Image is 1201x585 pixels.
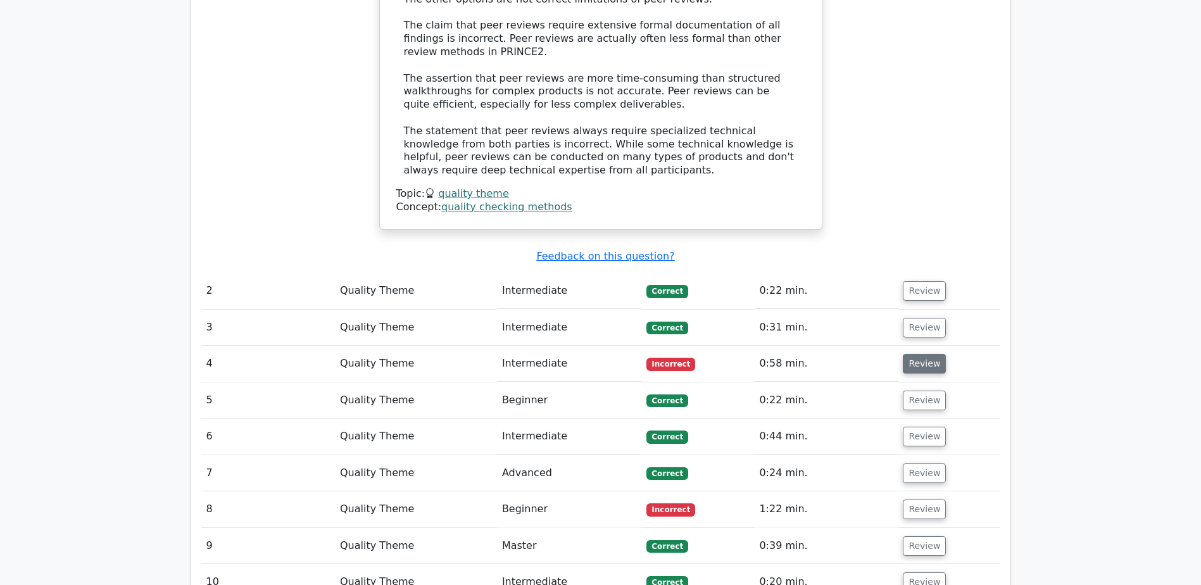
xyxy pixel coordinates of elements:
[497,418,642,455] td: Intermediate
[201,418,335,455] td: 6
[646,322,688,334] span: Correct
[201,455,335,491] td: 7
[497,273,642,309] td: Intermediate
[335,491,497,527] td: Quality Theme
[646,285,688,298] span: Correct
[646,503,695,516] span: Incorrect
[396,187,805,201] div: Topic:
[201,310,335,346] td: 3
[201,491,335,527] td: 8
[646,467,688,480] span: Correct
[754,273,898,309] td: 0:22 min.
[335,346,497,382] td: Quality Theme
[497,491,642,527] td: Beginner
[754,455,898,491] td: 0:24 min.
[497,528,642,564] td: Master
[438,187,509,199] a: quality theme
[754,528,898,564] td: 0:39 min.
[903,463,946,483] button: Review
[497,346,642,382] td: Intermediate
[754,346,898,382] td: 0:58 min.
[536,250,674,262] a: Feedback on this question?
[754,310,898,346] td: 0:31 min.
[754,382,898,418] td: 0:22 min.
[497,382,642,418] td: Beginner
[335,528,497,564] td: Quality Theme
[201,346,335,382] td: 4
[497,310,642,346] td: Intermediate
[201,382,335,418] td: 5
[903,318,946,337] button: Review
[754,491,898,527] td: 1:22 min.
[441,201,572,213] a: quality checking methods
[754,418,898,455] td: 0:44 min.
[201,528,335,564] td: 9
[396,201,805,214] div: Concept:
[903,391,946,410] button: Review
[335,418,497,455] td: Quality Theme
[335,273,497,309] td: Quality Theme
[201,273,335,309] td: 2
[497,455,642,491] td: Advanced
[335,310,497,346] td: Quality Theme
[646,358,695,370] span: Incorrect
[646,540,688,553] span: Correct
[903,536,946,556] button: Review
[335,382,497,418] td: Quality Theme
[335,455,497,491] td: Quality Theme
[903,281,946,301] button: Review
[903,354,946,374] button: Review
[646,394,688,407] span: Correct
[903,427,946,446] button: Review
[646,431,688,443] span: Correct
[903,500,946,519] button: Review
